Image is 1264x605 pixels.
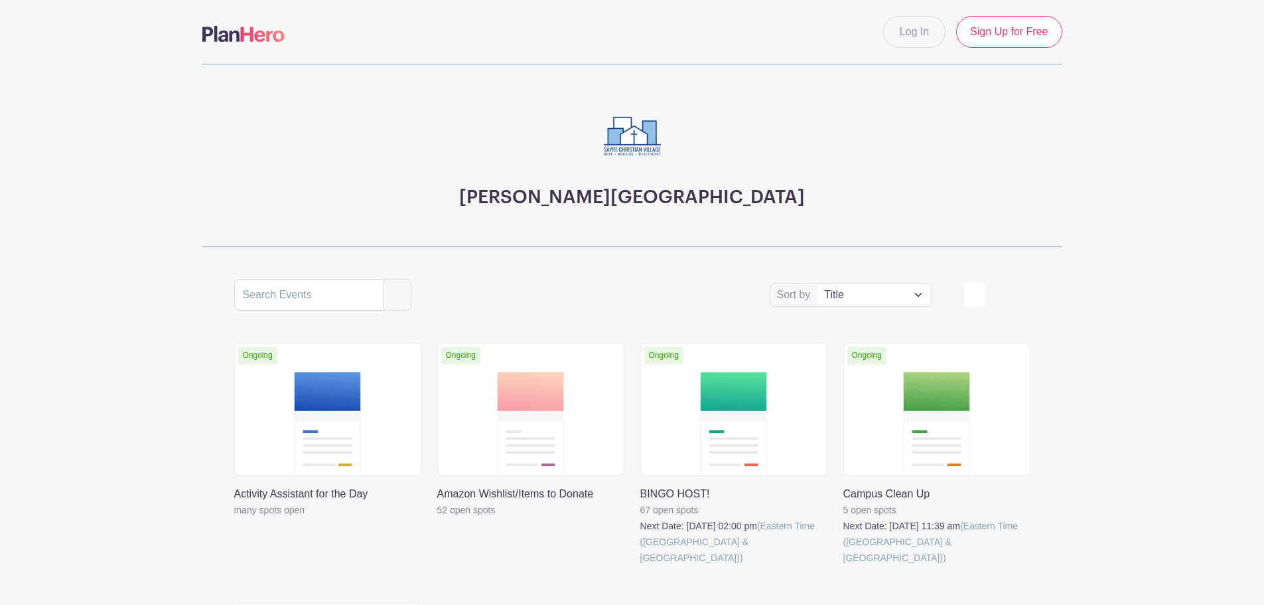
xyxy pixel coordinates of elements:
[593,96,672,176] img: sayre-logo-for-planhero%20(1).png
[777,287,815,303] label: Sort by
[964,283,1030,307] div: order and view
[956,16,1062,48] a: Sign Up for Free
[202,26,285,42] img: logo-507f7623f17ff9eddc593b1ce0a138ce2505c220e1c5a4e2b4648c50719b7d32.svg
[234,279,384,311] input: Search Events
[883,16,946,48] a: Log In
[459,187,805,209] h3: [PERSON_NAME][GEOGRAPHIC_DATA]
